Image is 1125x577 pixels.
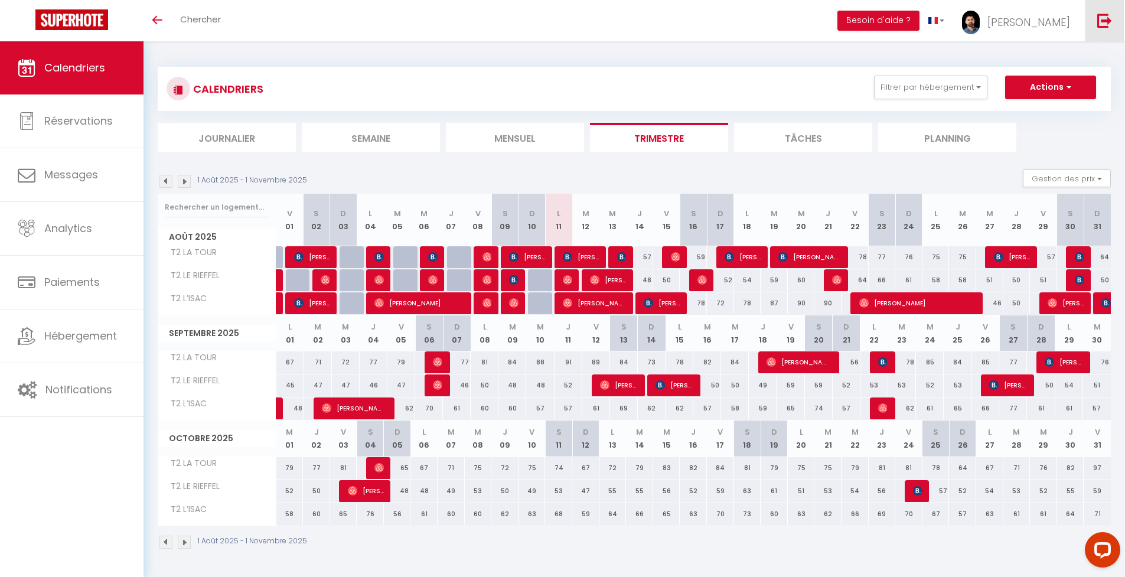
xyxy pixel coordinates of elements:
div: 78 [666,351,693,373]
abbr: M [537,321,544,332]
span: [PERSON_NAME] [697,269,706,291]
th: 15 [666,315,693,351]
div: 85 [971,351,999,373]
th: 14 [626,194,653,246]
abbr: S [426,321,432,332]
div: 70 [415,397,443,419]
div: 57 [1030,246,1057,268]
th: 14 [638,315,666,351]
span: [PERSON_NAME] [725,246,761,268]
abbr: V [287,208,292,219]
a: [PERSON_NAME] [276,292,282,315]
div: 77 [360,351,387,373]
abbr: M [609,208,616,219]
span: [PERSON_NAME] [1045,351,1081,373]
div: 61 [443,397,471,419]
th: 07 [438,194,465,246]
div: 51 [976,269,1003,291]
span: [PERSON_NAME] [1075,269,1084,291]
span: [PERSON_NAME] [428,269,437,291]
th: 05 [384,194,411,246]
div: 75 [922,246,950,268]
span: Calendriers [44,60,105,75]
div: 91 [555,351,582,373]
th: 20 [788,194,815,246]
div: 64 [1084,246,1111,268]
th: 06 [410,194,438,246]
span: [PERSON_NAME] [987,15,1070,30]
button: Besoin d'aide ? [837,11,919,31]
th: 25 [922,194,950,246]
span: [PERSON_NAME] [878,351,887,373]
div: 73 [638,351,666,373]
div: 78 [888,351,916,373]
div: 47 [332,374,360,396]
li: Planning [878,123,1016,152]
div: 52 [707,269,734,291]
abbr: V [788,321,794,332]
abbr: D [340,208,346,219]
input: Rechercher un logement... [165,197,269,218]
span: [PERSON_NAME] [482,246,491,268]
span: [PERSON_NAME] [509,292,518,314]
span: T2 LA TOUR [160,351,220,364]
div: 87 [761,292,788,314]
span: [PERSON_NAME] BIGOU [509,246,545,268]
th: 30 [1057,194,1084,246]
abbr: M [1094,321,1101,332]
span: [PERSON_NAME] [482,269,491,291]
abbr: V [1041,208,1046,219]
img: Super Booking [35,9,108,30]
div: 48 [526,374,554,396]
abbr: J [826,208,830,219]
div: 77 [869,246,896,268]
th: 11 [545,194,572,246]
div: 58 [922,269,950,291]
abbr: L [678,321,681,332]
span: [PERSON_NAME] [671,246,680,268]
div: 59 [761,269,788,291]
th: 02 [303,194,330,246]
span: Messages [44,167,98,182]
div: 77 [999,351,1027,373]
div: 60 [471,397,498,419]
abbr: M [732,321,739,332]
abbr: S [691,208,696,219]
div: 67 [276,351,304,373]
div: 72 [332,351,360,373]
span: Août 2025 [158,229,276,246]
th: 12 [572,194,599,246]
abbr: D [843,321,849,332]
abbr: J [637,208,642,219]
span: [PERSON_NAME] [913,480,922,502]
div: 50 [693,374,721,396]
abbr: M [927,321,934,332]
abbr: D [906,208,912,219]
div: 59 [680,246,707,268]
span: Septembre 2025 [158,325,276,342]
th: 31 [1084,194,1111,246]
div: 46 [443,374,471,396]
div: 47 [387,374,415,396]
span: [PERSON_NAME] [1075,246,1084,268]
abbr: D [454,321,460,332]
abbr: V [983,321,988,332]
div: 50 [471,374,498,396]
th: 21 [814,194,842,246]
div: 45 [276,374,304,396]
img: logout [1097,13,1112,28]
div: 50 [653,269,680,291]
div: 52 [833,374,860,396]
div: 84 [498,351,526,373]
div: 71 [304,351,332,373]
div: 76 [895,246,922,268]
img: ... [962,11,980,34]
button: Filtrer par hébergement [874,76,987,99]
div: 53 [888,374,916,396]
span: [PERSON_NAME] [294,246,330,268]
div: 51 [1030,269,1057,291]
div: 56 [833,351,860,373]
th: 26 [971,315,999,351]
div: 47 [304,374,332,396]
span: [PERSON_NAME] [509,269,518,291]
